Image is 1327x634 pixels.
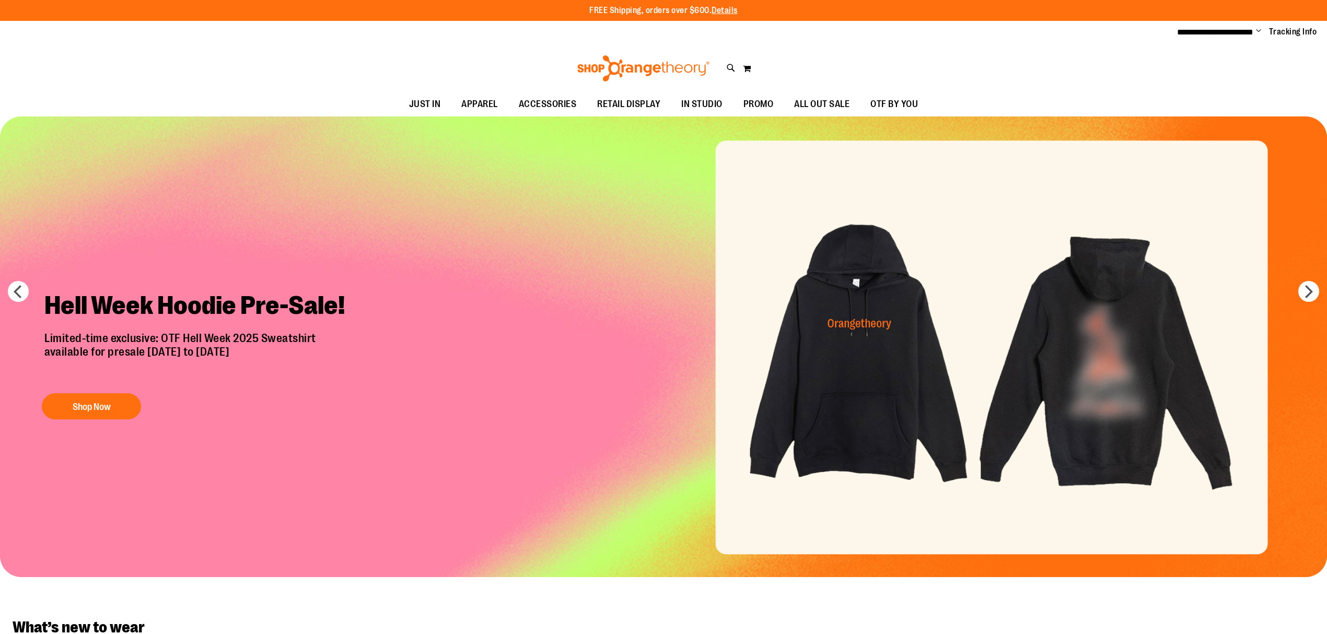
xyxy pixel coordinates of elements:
a: Details [712,6,738,15]
button: Shop Now [42,393,141,419]
span: APPAREL [461,92,498,116]
button: Account menu [1256,27,1261,37]
span: JUST IN [409,92,441,116]
span: OTF BY YOU [870,92,918,116]
a: Tracking Info [1269,26,1317,38]
span: ACCESSORIES [519,92,577,116]
button: prev [8,281,29,302]
span: RETAIL DISPLAY [597,92,660,116]
button: next [1298,281,1319,302]
img: Shop Orangetheory [576,55,711,81]
span: PROMO [743,92,774,116]
h2: Hell Week Hoodie Pre-Sale! [37,282,363,332]
span: IN STUDIO [681,92,723,116]
p: FREE Shipping, orders over $600. [589,5,738,17]
p: Limited-time exclusive: OTF Hell Week 2025 Sweatshirt available for presale [DATE] to [DATE] [37,332,363,383]
a: Hell Week Hoodie Pre-Sale! Limited-time exclusive: OTF Hell Week 2025 Sweatshirtavailable for pre... [37,282,363,425]
span: ALL OUT SALE [794,92,849,116]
